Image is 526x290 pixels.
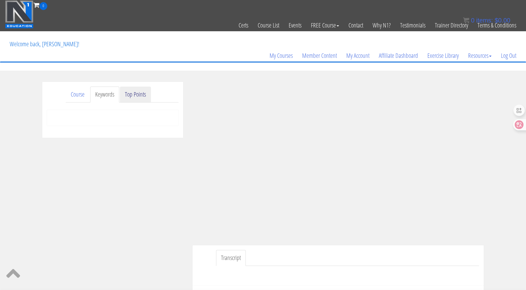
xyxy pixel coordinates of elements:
a: Contact [344,10,368,41]
a: Course List [253,10,284,41]
a: Exercise Library [423,41,463,71]
a: My Courses [265,41,297,71]
a: Top Points [120,87,151,102]
a: 0 [34,1,47,9]
a: Terms & Conditions [473,10,521,41]
span: 0 [471,17,474,24]
a: FREE Course [306,10,344,41]
a: Testimonials [395,10,430,41]
a: Course [66,87,90,102]
img: icon11.png [463,17,469,23]
a: Resources [463,41,496,71]
a: Certs [234,10,253,41]
a: Trainer Directory [430,10,473,41]
a: Member Content [297,41,342,71]
span: 0 [39,2,47,10]
a: Events [284,10,306,41]
a: Transcript [216,250,246,266]
img: n1-education [5,0,34,28]
span: items: [476,17,493,24]
span: $ [495,17,498,24]
a: Keywords [90,87,119,102]
a: 0 items: $0.00 [463,17,510,24]
p: Welcome back, [PERSON_NAME]! [5,32,84,57]
a: My Account [342,41,374,71]
bdi: 0.00 [495,17,510,24]
a: Log Out [496,41,521,71]
a: Affiliate Dashboard [374,41,423,71]
a: Why N1? [368,10,395,41]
